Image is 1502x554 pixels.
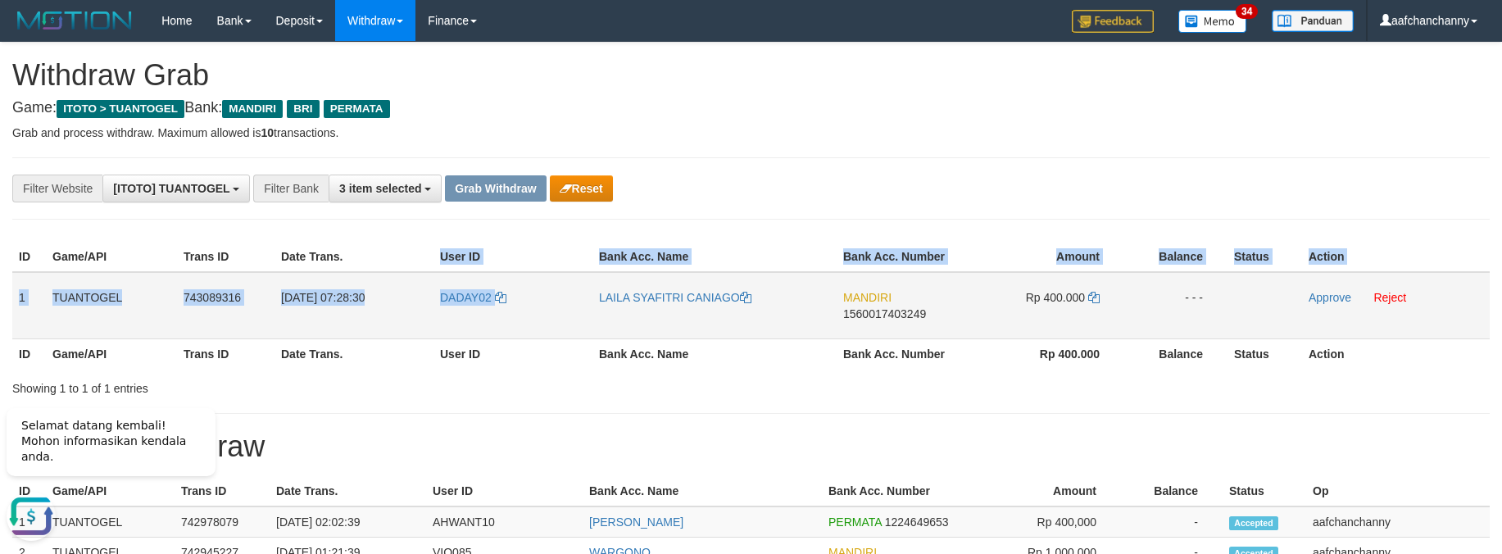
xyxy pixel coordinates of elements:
th: Rp 400.000 [969,338,1124,369]
td: TUANTOGEL [46,272,177,339]
td: Rp 400,000 [969,506,1121,538]
th: Amount [969,476,1121,506]
a: Reject [1373,291,1406,304]
th: Bank Acc. Number [837,242,969,272]
th: Bank Acc. Name [583,476,822,506]
span: Selamat datang kembali! Mohon informasikan kendala anda. [21,25,186,70]
span: ITOTO > TUANTOGEL [57,100,184,118]
th: Status [1223,476,1306,506]
h1: 15 Latest Withdraw [12,430,1490,463]
button: [ITOTO] TUANTOGEL [102,175,250,202]
th: Action [1302,242,1490,272]
button: Grab Withdraw [445,175,546,202]
td: - [1121,506,1223,538]
th: Date Trans. [270,476,426,506]
td: aafchanchanny [1306,506,1490,538]
th: Bank Acc. Number [837,338,969,369]
th: Bank Acc. Name [592,338,837,369]
button: 3 item selected [329,175,442,202]
a: Copy 400000 to clipboard [1088,291,1100,304]
h4: Game: Bank: [12,100,1490,116]
a: LAILA SYAFITRI CANIAGO [599,291,751,304]
th: Trans ID [177,338,275,369]
th: Date Trans. [275,338,433,369]
img: Button%20Memo.svg [1178,10,1247,33]
span: 34 [1236,4,1258,19]
p: Grab and process withdraw. Maximum allowed is transactions. [12,125,1490,141]
a: DADAY02 [440,291,506,304]
th: Date Trans. [275,242,433,272]
th: Trans ID [177,242,275,272]
th: ID [12,338,46,369]
span: [DATE] 07:28:30 [281,291,365,304]
th: User ID [426,476,583,506]
span: [ITOTO] TUANTOGEL [113,182,229,195]
td: AHWANT10 [426,506,583,538]
th: Bank Acc. Name [592,242,837,272]
th: User ID [433,242,592,272]
strong: 10 [261,126,274,139]
th: Amount [969,242,1124,272]
th: Bank Acc. Number [822,476,969,506]
div: Filter Bank [253,175,329,202]
img: MOTION_logo.png [12,8,137,33]
span: MANDIRI [222,100,283,118]
span: DADAY02 [440,291,492,304]
td: - - - [1124,272,1227,339]
span: 743089316 [184,291,241,304]
span: Copy 1224649653 to clipboard [885,515,949,529]
button: Open LiveChat chat widget [7,98,56,148]
span: MANDIRI [843,291,892,304]
img: Feedback.jpg [1072,10,1154,33]
td: 1 [12,272,46,339]
span: 3 item selected [339,182,421,195]
span: PERMATA [324,100,390,118]
th: Game/API [46,242,177,272]
td: [DATE] 02:02:39 [270,506,426,538]
th: Op [1306,476,1490,506]
th: Balance [1124,338,1227,369]
th: User ID [433,338,592,369]
button: Reset [550,175,613,202]
th: Status [1227,338,1302,369]
img: panduan.png [1272,10,1354,32]
th: Game/API [46,338,177,369]
th: Balance [1121,476,1223,506]
a: Approve [1309,291,1351,304]
th: Balance [1124,242,1227,272]
span: BRI [287,100,319,118]
th: Status [1227,242,1302,272]
span: Rp 400.000 [1026,291,1085,304]
th: ID [12,242,46,272]
span: Accepted [1229,516,1278,530]
div: Filter Website [12,175,102,202]
th: Action [1302,338,1490,369]
div: Showing 1 to 1 of 1 entries [12,374,614,397]
span: PERMATA [828,515,882,529]
a: [PERSON_NAME] [589,515,683,529]
span: Copy 1560017403249 to clipboard [843,307,926,320]
h1: Withdraw Grab [12,59,1490,92]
